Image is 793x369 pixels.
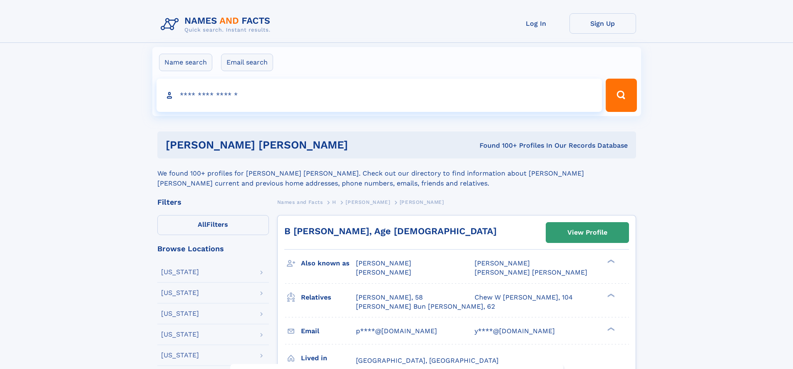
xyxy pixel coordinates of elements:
[301,324,356,338] h3: Email
[605,292,615,298] div: ❯
[157,79,602,112] input: search input
[161,290,199,296] div: [US_STATE]
[159,54,212,71] label: Name search
[546,223,629,243] a: View Profile
[284,226,497,236] a: B [PERSON_NAME], Age [DEMOGRAPHIC_DATA]
[332,199,336,205] span: H
[569,13,636,34] a: Sign Up
[157,215,269,235] label: Filters
[157,158,636,188] div: We found 100+ profiles for [PERSON_NAME] [PERSON_NAME]. Check out our directory to find informati...
[356,357,499,364] span: [GEOGRAPHIC_DATA], [GEOGRAPHIC_DATA]
[346,197,390,207] a: [PERSON_NAME]
[161,352,199,359] div: [US_STATE]
[400,199,444,205] span: [PERSON_NAME]
[414,141,628,150] div: Found 100+ Profiles In Our Records Database
[161,331,199,338] div: [US_STATE]
[221,54,273,71] label: Email search
[301,351,356,365] h3: Lived in
[277,197,323,207] a: Names and Facts
[475,293,573,302] a: Chew W [PERSON_NAME], 104
[605,326,615,332] div: ❯
[475,268,587,276] span: [PERSON_NAME] [PERSON_NAME]
[605,259,615,264] div: ❯
[475,259,530,267] span: [PERSON_NAME]
[166,140,414,150] h1: [PERSON_NAME] [PERSON_NAME]
[161,310,199,317] div: [US_STATE]
[157,198,269,206] div: Filters
[157,245,269,253] div: Browse Locations
[301,256,356,270] h3: Also known as
[332,197,336,207] a: H
[301,290,356,305] h3: Relatives
[356,259,411,267] span: [PERSON_NAME]
[567,223,607,242] div: View Profile
[157,13,277,36] img: Logo Names and Facts
[346,199,390,205] span: [PERSON_NAME]
[161,269,199,275] div: [US_STATE]
[606,79,636,112] button: Search Button
[356,302,495,311] a: [PERSON_NAME] Bun [PERSON_NAME], 62
[198,220,206,228] span: All
[503,13,569,34] a: Log In
[356,293,423,302] a: [PERSON_NAME], 58
[356,268,411,276] span: [PERSON_NAME]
